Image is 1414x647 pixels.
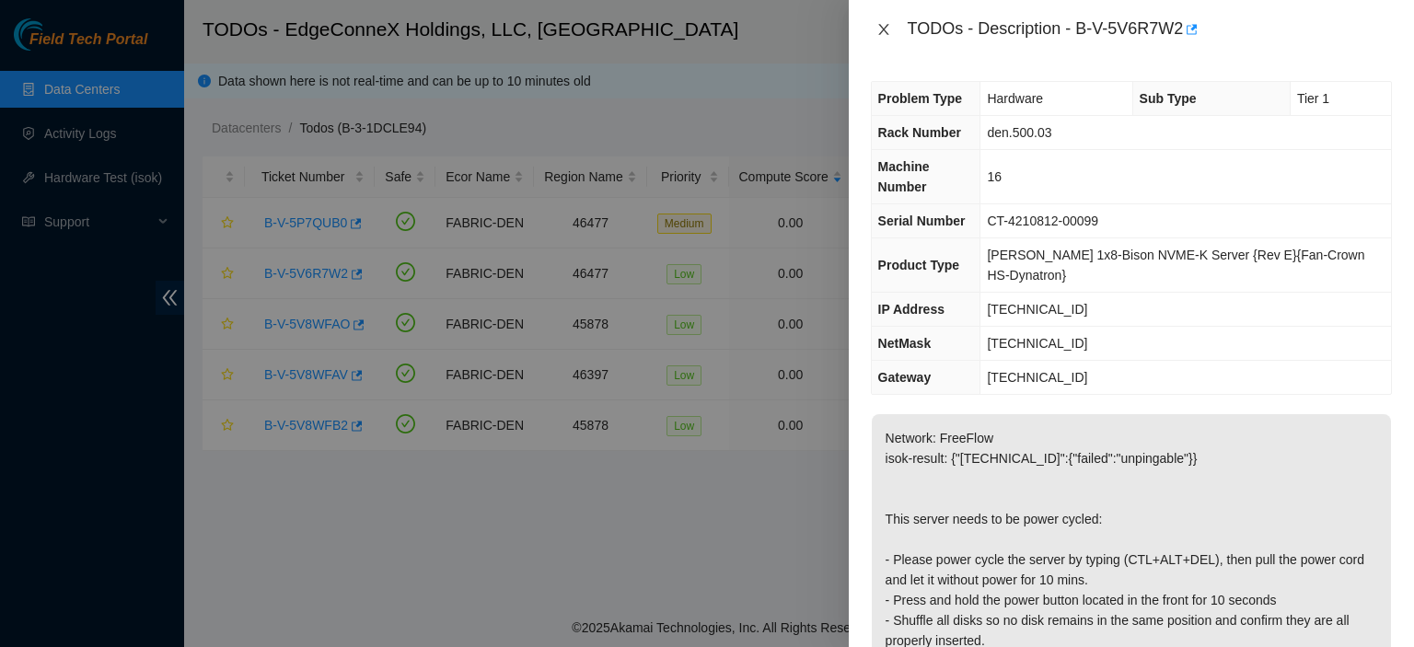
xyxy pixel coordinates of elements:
span: Hardware [987,91,1043,106]
span: [TECHNICAL_ID] [987,370,1087,385]
span: close [876,22,891,37]
span: CT-4210812-00099 [987,214,1098,228]
span: Product Type [878,258,959,272]
span: 16 [987,169,1002,184]
span: Problem Type [878,91,963,106]
span: IP Address [878,302,945,317]
div: TODOs - Description - B-V-5V6R7W2 [908,15,1392,44]
span: [TECHNICAL_ID] [987,302,1087,317]
span: Gateway [878,370,932,385]
span: [PERSON_NAME] 1x8-Bison NVME-K Server {Rev E}{Fan-Crown HS-Dynatron} [987,248,1364,283]
span: Rack Number [878,125,961,140]
span: Tier 1 [1297,91,1329,106]
span: den.500.03 [987,125,1051,140]
span: Machine Number [878,159,930,194]
button: Close [871,21,897,39]
span: Sub Type [1140,91,1197,106]
span: Serial Number [878,214,966,228]
span: NetMask [878,336,932,351]
span: [TECHNICAL_ID] [987,336,1087,351]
